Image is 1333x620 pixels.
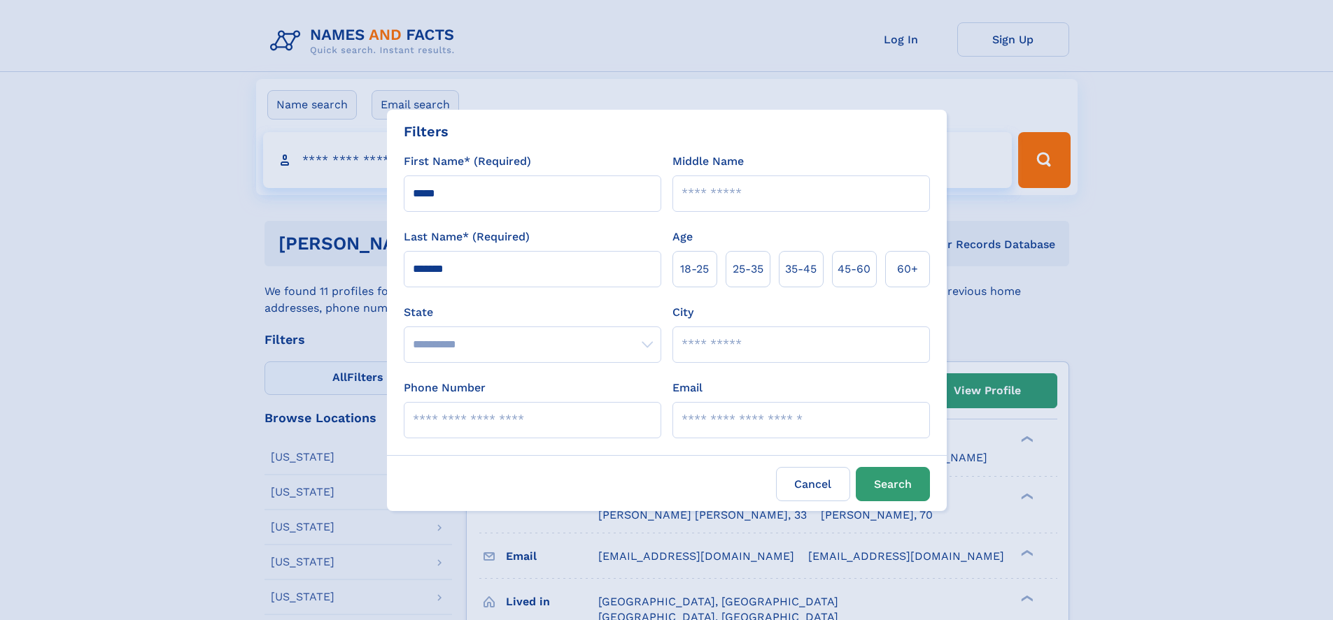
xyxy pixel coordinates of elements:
span: 25‑35 [733,261,763,277]
button: Search [856,467,930,501]
label: Cancel [776,467,850,501]
div: Filters [404,121,449,142]
span: 35‑45 [785,261,817,277]
label: State [404,304,661,321]
span: 18‑25 [680,261,709,277]
label: Middle Name [672,153,744,170]
span: 60+ [897,261,918,277]
span: 45‑60 [838,261,870,277]
label: Email [672,380,703,396]
label: First Name* (Required) [404,153,531,170]
label: City [672,304,693,321]
label: Phone Number [404,380,486,396]
label: Age [672,229,693,245]
label: Last Name* (Required) [404,229,530,245]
